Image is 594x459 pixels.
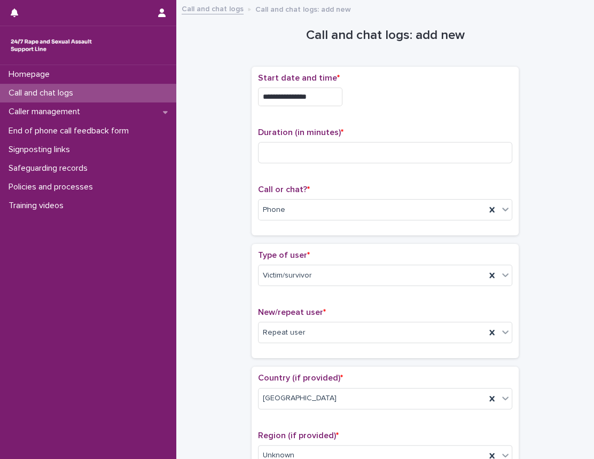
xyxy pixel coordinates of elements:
[258,74,340,82] span: Start date and time
[4,88,82,98] p: Call and chat logs
[4,145,79,155] p: Signposting links
[4,69,58,80] p: Homepage
[258,308,326,316] span: New/repeat user
[4,163,96,173] p: Safeguarding records
[4,182,101,192] p: Policies and processes
[4,107,89,117] p: Caller management
[4,201,72,211] p: Training videos
[258,185,310,194] span: Call or chat?
[263,327,306,338] span: Repeat user
[252,28,519,43] h1: Call and chat logs: add new
[182,2,244,14] a: Call and chat logs
[258,251,310,259] span: Type of user
[4,126,137,136] p: End of phone call feedback form
[263,204,285,216] span: Phone
[9,35,94,56] img: rhQMoQhaT3yELyF149Cw
[258,374,343,382] span: Country (if provided)
[258,128,343,137] span: Duration (in minutes)
[255,3,351,14] p: Call and chat logs: add new
[263,393,337,404] span: [GEOGRAPHIC_DATA]
[258,431,339,440] span: Region (if provided)
[263,270,312,281] span: Victim/survivor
